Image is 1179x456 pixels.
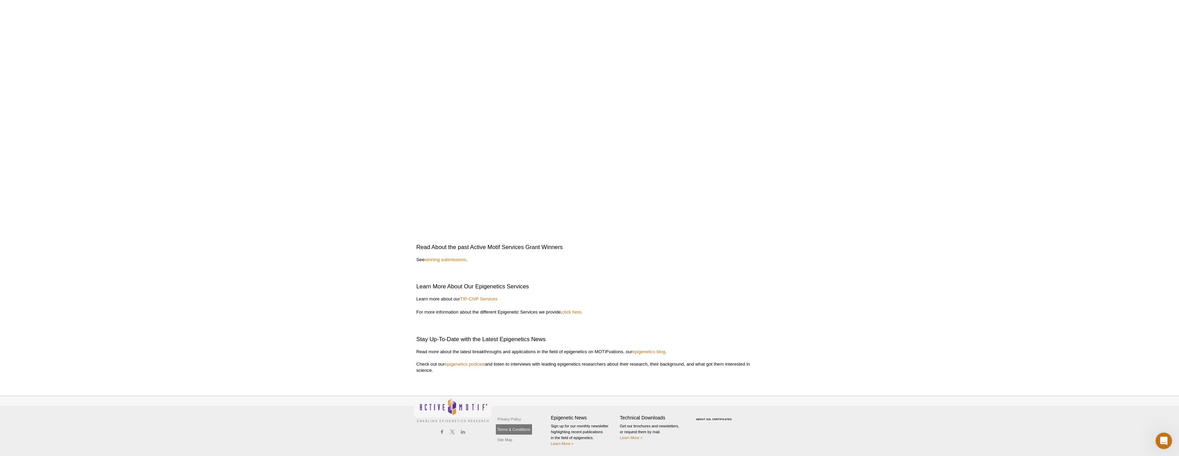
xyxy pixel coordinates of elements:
[416,282,763,291] h2: Learn More About Our Epigenetics Services
[551,442,574,446] a: Learn More >
[551,415,617,421] h4: Epigenetic News
[632,349,665,354] a: epigenetics blog
[696,418,732,420] a: ABOUT SSL CERTIFICATES
[416,243,763,251] h2: Read About the past Active Motif Services Grant Winners
[620,423,686,441] p: Get our brochures and newsletters, or request them by mail.
[424,257,466,262] a: winning submissions
[460,296,497,301] a: TIP-ChIP Services
[496,424,532,435] a: Terms & Conditions
[416,349,763,374] p: Read more about the latest breakthroughs and applications in the field of epigenetics on MOTIFvat...
[689,408,741,423] table: Click to Verify - This site chose Symantec SSL for secure e-commerce and confidential communicati...
[445,361,485,367] a: epigenetics podcast
[1156,433,1172,449] iframe: Intercom live chat
[620,436,643,440] a: Learn More >
[416,309,763,315] p: For more information about the different Epigenetic Services we provide, .
[562,309,581,315] a: click here
[551,423,617,447] p: Sign up for our monthly newsletter highlighting recent publications in the field of epigenetics.
[496,414,523,424] a: Privacy Policy
[416,296,763,302] p: Learn more about our
[413,396,492,424] img: Active Motif,
[620,415,686,421] h4: Technical Downloads
[416,257,763,263] p: See .
[496,435,514,445] a: Site Map
[416,335,763,344] h2: Stay Up-To-Date with the Latest Epigenetics News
